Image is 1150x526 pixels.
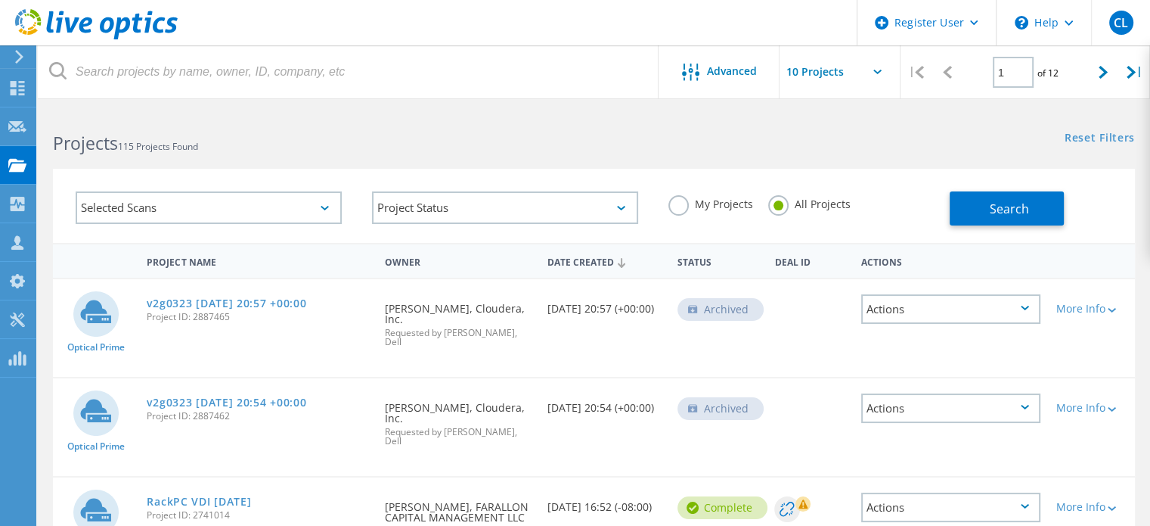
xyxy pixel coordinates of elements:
[861,394,1041,423] div: Actions
[540,378,670,428] div: [DATE] 20:54 (+00:00)
[53,131,118,155] b: Projects
[670,247,767,275] div: Status
[900,45,931,99] div: |
[1037,67,1059,79] span: of 12
[67,343,125,352] span: Optical Prime
[540,279,670,329] div: [DATE] 20:57 (+00:00)
[990,201,1029,217] span: Search
[1055,403,1127,413] div: More Info
[854,247,1049,275] div: Actions
[861,493,1041,522] div: Actions
[139,247,377,275] div: Project Name
[147,313,370,322] span: Project ID: 2887465
[377,247,540,275] div: Owner
[1015,16,1028,30] svg: \n
[38,45,659,98] input: Search projects by name, owner, ID, company, etc
[76,191,342,224] div: Selected Scans
[147,496,251,507] a: RackPC VDI [DATE]
[147,511,370,520] span: Project ID: 2741014
[372,191,638,224] div: Project Status
[147,412,370,421] span: Project ID: 2887462
[1055,303,1127,314] div: More Info
[768,195,851,210] label: All Projects
[1055,502,1127,512] div: More Info
[668,195,753,210] label: My Projects
[377,279,540,362] div: [PERSON_NAME], Cloudera, Inc.
[540,247,670,275] div: Date Created
[767,247,853,275] div: Deal Id
[1114,17,1128,29] span: CL
[385,428,532,446] span: Requested by [PERSON_NAME], Dell
[1119,45,1150,99] div: |
[677,397,764,420] div: Archived
[67,442,125,451] span: Optical Prime
[677,298,764,321] div: Archived
[677,496,767,519] div: Complete
[385,328,532,347] span: Requested by [PERSON_NAME], Dell
[147,298,306,309] a: v2g0323 [DATE] 20:57 +00:00
[707,66,757,76] span: Advanced
[950,191,1064,226] button: Search
[15,32,178,42] a: Live Optics Dashboard
[118,140,198,153] span: 115 Projects Found
[377,378,540,461] div: [PERSON_NAME], Cloudera, Inc.
[1065,132,1135,145] a: Reset Filters
[861,294,1041,324] div: Actions
[147,397,306,408] a: v2g0323 [DATE] 20:54 +00:00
